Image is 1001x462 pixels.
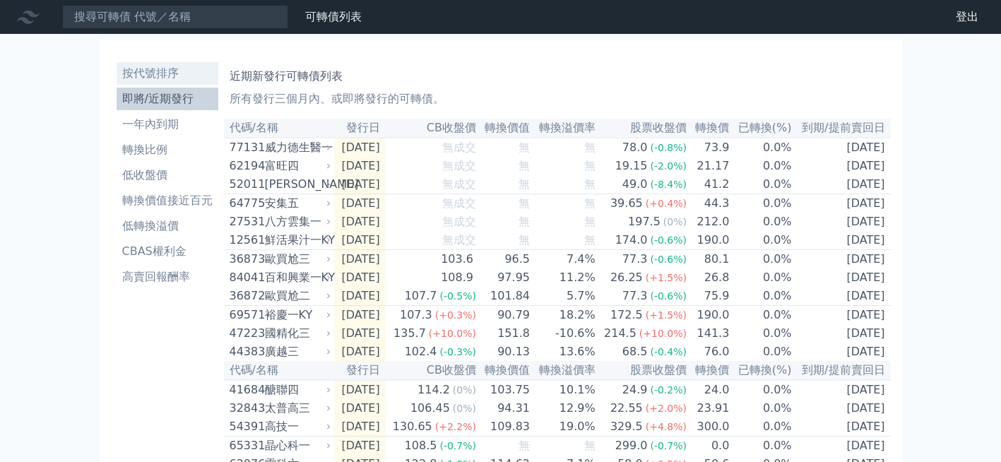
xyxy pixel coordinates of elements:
[687,399,730,417] td: 23.91
[730,324,792,343] td: 0.0%
[730,306,792,325] td: 0.0%
[442,159,476,172] span: 無成交
[334,417,386,437] td: [DATE]
[687,287,730,306] td: 75.9
[230,307,261,324] div: 69571
[438,269,476,286] div: 108.9
[531,268,596,287] td: 11.2%
[793,306,891,325] td: [DATE]
[62,5,288,29] input: 搜尋可轉債 代號／名稱
[531,324,596,343] td: -10.6%
[230,176,261,193] div: 52011
[687,343,730,361] td: 76.0
[650,384,687,396] span: (-0.2%)
[730,417,792,437] td: 0.0%
[730,399,792,417] td: 0.0%
[601,325,639,342] div: 214.5
[687,138,730,157] td: 73.9
[687,268,730,287] td: 26.8
[477,361,531,380] th: 轉換價值
[620,381,651,398] div: 24.9
[334,175,386,194] td: [DATE]
[596,361,687,380] th: 股票收盤價
[650,160,687,172] span: (-2.0%)
[230,139,261,156] div: 77131
[230,251,261,268] div: 36873
[224,361,334,380] th: 代碼/名稱
[730,268,792,287] td: 0.0%
[334,213,386,231] td: [DATE]
[639,328,687,339] span: (+10.0%)
[793,380,891,399] td: [DATE]
[117,62,218,85] a: 按代號排序
[687,361,730,380] th: 轉換價
[730,250,792,269] td: 0.0%
[334,250,386,269] td: [DATE]
[117,65,218,82] li: 按代號排序
[230,232,261,249] div: 12561
[608,418,646,435] div: 329.5
[793,231,891,250] td: [DATE]
[265,343,328,360] div: 廣越三
[687,324,730,343] td: 141.3
[793,194,891,213] td: [DATE]
[334,380,386,399] td: [DATE]
[596,119,687,138] th: 股票收盤價
[620,343,651,360] div: 68.5
[477,306,531,325] td: 90.79
[531,250,596,269] td: 7.4%
[334,157,386,175] td: [DATE]
[730,194,792,213] td: 0.0%
[687,213,730,231] td: 212.0
[793,213,891,231] td: [DATE]
[117,240,218,263] a: CBAS權利金
[519,141,530,154] span: 無
[477,417,531,437] td: 109.83
[117,189,218,212] a: 轉換價值接近百元
[334,343,386,361] td: [DATE]
[650,142,687,153] span: (-0.8%)
[730,213,792,231] td: 0.0%
[391,325,429,342] div: 135.7
[402,288,440,304] div: 107.7
[477,268,531,287] td: 97.95
[334,306,386,325] td: [DATE]
[650,235,687,246] span: (-0.6%)
[620,288,651,304] div: 77.3
[402,343,440,360] div: 102.4
[230,68,885,85] h1: 近期新發行可轉債列表
[334,399,386,417] td: [DATE]
[117,243,218,260] li: CBAS權利金
[265,139,328,156] div: 威力德生醫一
[230,343,261,360] div: 44383
[477,324,531,343] td: 151.8
[439,346,476,357] span: (-0.3%)
[608,269,646,286] div: 26.25
[442,215,476,228] span: 無成交
[230,381,261,398] div: 41684
[650,440,687,451] span: (-0.7%)
[435,309,476,321] span: (+0.3%)
[439,440,476,451] span: (-0.7%)
[687,175,730,194] td: 41.2
[117,116,218,133] li: 一年內到期
[230,195,261,212] div: 64775
[687,417,730,437] td: 300.0
[519,439,530,452] span: 無
[584,141,596,154] span: 無
[390,418,435,435] div: 130.65
[730,287,792,306] td: 0.0%
[334,287,386,306] td: [DATE]
[117,215,218,237] a: 低轉換溢價
[730,380,792,399] td: 0.0%
[453,403,476,414] span: (0%)
[117,192,218,209] li: 轉換價值接近百元
[687,380,730,399] td: 24.0
[265,288,328,304] div: 歐買尬二
[793,399,891,417] td: [DATE]
[442,141,476,154] span: 無成交
[265,381,328,398] div: 醣聯四
[435,421,476,432] span: (+2.2%)
[453,384,476,396] span: (0%)
[334,361,386,380] th: 發行日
